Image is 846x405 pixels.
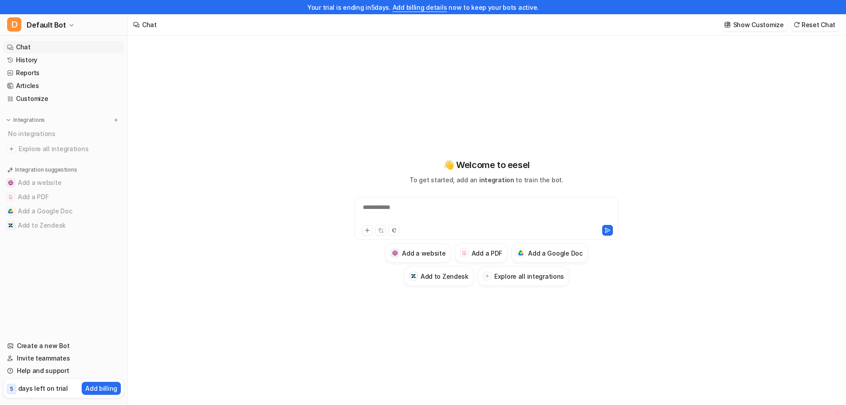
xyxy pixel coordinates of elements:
button: Add a Google DocAdd a Google Doc [511,243,588,263]
a: Customize [4,92,124,105]
span: Explore all integrations [19,142,120,156]
h3: Add a PDF [472,249,502,258]
div: No integrations [5,126,124,141]
button: Reset Chat [791,18,839,31]
button: Add a PDFAdd a PDF [455,243,508,263]
img: explore all integrations [7,144,16,153]
a: Explore all integrations [4,143,124,155]
img: Add a website [8,180,13,185]
p: days left on trial [18,384,68,393]
button: Integrations [4,116,48,124]
p: Show Customize [733,20,784,29]
button: Explore all integrations [477,266,569,286]
img: Add a PDF [461,250,467,256]
h3: Add a website [402,249,445,258]
p: 5 [10,385,13,393]
button: Add a PDFAdd a PDF [4,190,124,204]
button: Add to ZendeskAdd to Zendesk [4,218,124,233]
img: Add to Zendesk [8,223,13,228]
button: Add to ZendeskAdd to Zendesk [404,266,474,286]
button: Add a websiteAdd a website [4,176,124,190]
button: Show Customize [722,18,787,31]
p: Integration suggestions [15,166,77,174]
span: D [7,17,21,32]
img: Add a website [392,250,398,256]
img: expand menu [5,117,12,123]
a: Invite teammates [4,352,124,365]
p: Integrations [13,116,45,124]
button: Add a websiteAdd a website [385,243,451,263]
button: Add billing [82,382,121,395]
img: reset [794,21,800,28]
img: customize [724,21,731,28]
a: Help and support [4,365,124,377]
img: Add a Google Doc [518,250,524,256]
h3: Add a Google Doc [528,249,583,258]
a: Chat [4,41,124,53]
span: integration [479,176,514,184]
a: Reports [4,67,124,79]
button: Add a Google DocAdd a Google Doc [4,204,124,218]
img: Add a PDF [8,194,13,200]
a: Articles [4,80,124,92]
p: To get started, add an to train the bot. [409,175,563,184]
span: Default Bot [27,19,66,31]
p: 👋 Welcome to eesel [443,158,530,172]
a: Add billing details [393,4,447,11]
h3: Explore all integrations [494,272,564,281]
div: Chat [142,20,157,29]
h3: Add to Zendesk [421,272,469,281]
a: Create a new Bot [4,340,124,352]
img: Add a Google Doc [8,209,13,214]
p: Add billing [85,384,117,393]
a: History [4,54,124,66]
img: Add to Zendesk [411,273,417,279]
img: menu_add.svg [113,117,119,123]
